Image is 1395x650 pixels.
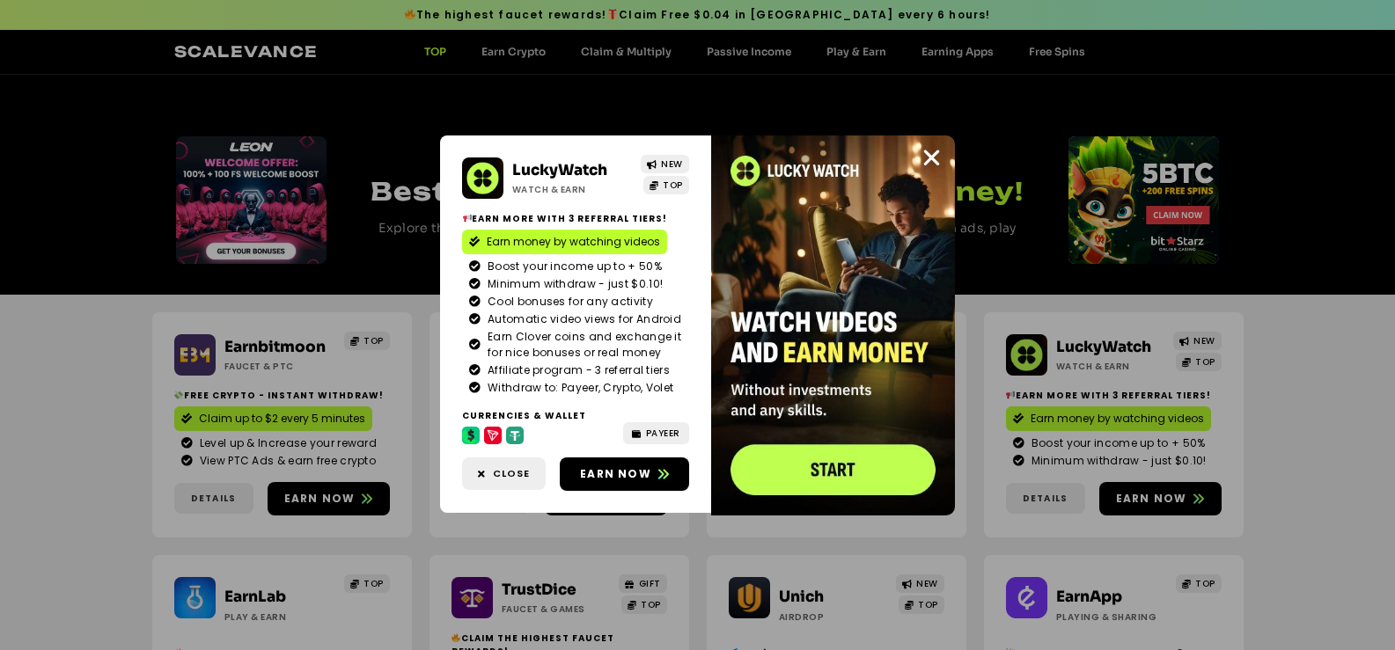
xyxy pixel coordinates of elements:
[661,157,683,171] span: NEW
[463,214,472,223] img: 📢
[663,179,683,192] span: TOP
[493,466,530,481] span: Close
[462,457,546,490] a: Close
[483,329,682,361] span: Earn Clover coins and exchange it for nice bonuses or real money
[483,294,653,310] span: Cool bonuses for any activity
[483,276,663,292] span: Minimum withdraw - just $0.10!
[643,176,689,194] a: TOP
[483,362,670,378] span: Affiliate program - 3 referral tiers
[560,457,689,491] a: Earn now
[646,427,680,440] span: PAYEER
[487,234,660,250] span: Earn money by watching videos
[512,161,607,179] a: LuckyWatch
[483,380,673,396] span: Withdraw to: Payeer, Crypto, Volet
[483,259,662,274] span: Boost your income up to + 50%
[641,155,689,173] a: NEW
[462,409,689,422] h2: Currencies & Wallet
[623,422,689,444] a: PAYEER
[483,311,681,327] span: Automatic video views for Android
[512,183,628,196] h2: Watch & Earn
[580,466,651,482] span: Earn now
[462,230,667,254] a: Earn money by watching videos
[462,212,689,225] h2: Earn more with 3 referral Tiers!
[921,147,943,169] a: Close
